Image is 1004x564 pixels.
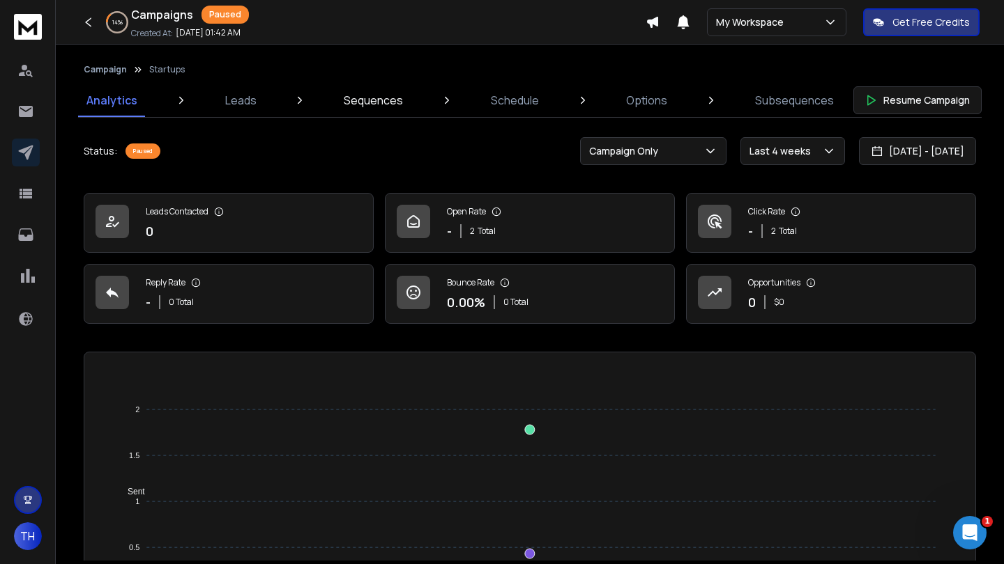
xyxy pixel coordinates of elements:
[982,516,993,527] span: 1
[482,84,547,117] a: Schedule
[748,292,756,312] p: 0
[447,292,485,312] p: 0.00 %
[135,497,139,506] tspan: 1
[84,193,374,253] a: Leads Contacted0
[447,277,494,288] p: Bounce Rate
[131,28,173,39] p: Created At:
[84,64,127,75] button: Campaign
[117,487,145,496] span: Sent
[863,8,980,36] button: Get Free Credits
[853,86,982,114] button: Resume Campaign
[618,84,676,117] a: Options
[447,221,452,241] p: -
[686,264,976,324] a: Opportunities0$0
[225,92,257,109] p: Leads
[478,226,496,237] span: Total
[335,84,411,117] a: Sequences
[385,264,675,324] a: Bounce Rate0.00%0 Total
[176,27,241,38] p: [DATE] 01:42 AM
[748,277,800,288] p: Opportunities
[750,144,816,158] p: Last 4 weeks
[146,206,208,217] p: Leads Contacted
[686,193,976,253] a: Click Rate-2Total
[146,277,185,288] p: Reply Rate
[146,221,153,241] p: 0
[771,226,776,237] span: 2
[385,193,675,253] a: Open Rate-2Total
[14,14,42,40] img: logo
[470,226,475,237] span: 2
[491,92,539,109] p: Schedule
[774,297,784,308] p: $ 0
[112,18,123,26] p: 14 %
[755,92,834,109] p: Subsequences
[129,543,139,551] tspan: 0.5
[129,451,139,460] tspan: 1.5
[135,405,139,414] tspan: 2
[169,297,194,308] p: 0 Total
[953,516,987,549] iframe: Intercom live chat
[149,64,185,75] p: Startups
[747,84,842,117] a: Subsequences
[748,221,753,241] p: -
[748,206,785,217] p: Click Rate
[125,143,160,159] div: Paused
[84,144,117,158] p: Status:
[716,15,789,29] p: My Workspace
[626,92,667,109] p: Options
[503,297,528,308] p: 0 Total
[344,92,403,109] p: Sequences
[131,6,193,23] h1: Campaigns
[217,84,265,117] a: Leads
[892,15,970,29] p: Get Free Credits
[84,264,374,324] a: Reply Rate-0 Total
[14,522,42,550] button: TH
[447,206,486,217] p: Open Rate
[779,226,797,237] span: Total
[146,292,151,312] p: -
[859,137,976,165] button: [DATE] - [DATE]
[78,84,146,117] a: Analytics
[589,144,664,158] p: Campaign Only
[86,92,137,109] p: Analytics
[201,6,249,24] div: Paused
